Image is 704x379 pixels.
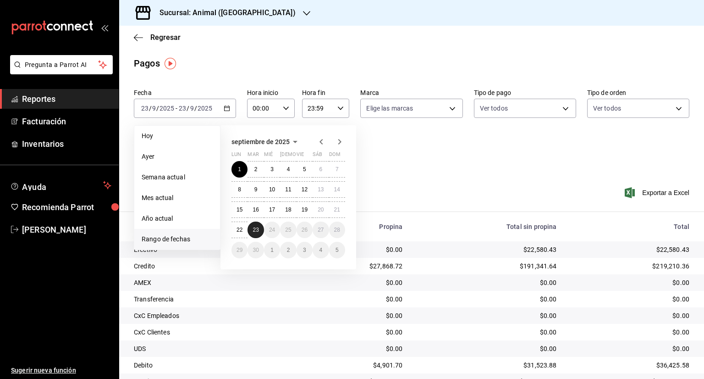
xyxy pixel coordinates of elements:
[303,166,306,173] abbr: 5 de septiembre de 2025
[165,58,176,69] img: Tooltip marker
[231,136,301,147] button: septiembre de 2025
[280,242,296,258] button: 2 de octubre de 2025
[6,67,113,76] a: Pregunta a Parrot AI
[302,89,350,96] label: Hora fin
[319,247,322,253] abbr: 4 de octubre de 2025
[297,222,313,238] button: 26 de septiembre de 2025
[253,227,258,233] abbr: 23 de septiembre de 2025
[134,56,160,70] div: Pagos
[25,60,99,70] span: Pregunta a Parrot AI
[22,93,111,105] span: Reportes
[254,166,258,173] abbr: 2 de septiembre de 2025
[572,344,689,353] div: $0.00
[329,161,345,178] button: 7 de septiembre de 2025
[285,186,291,193] abbr: 11 de septiembre de 2025
[238,186,241,193] abbr: 8 de septiembre de 2025
[329,181,345,198] button: 14 de septiembre de 2025
[572,262,689,271] div: $219,210.36
[334,186,340,193] abbr: 14 de septiembre de 2025
[264,181,280,198] button: 10 de septiembre de 2025
[142,193,213,203] span: Mes actual
[572,245,689,254] div: $22,580.43
[572,361,689,370] div: $36,425.58
[134,328,289,337] div: CxC Clientes
[159,105,175,112] input: ----
[474,89,576,96] label: Tipo de pago
[335,166,339,173] abbr: 7 de septiembre de 2025
[418,328,557,337] div: $0.00
[270,247,274,253] abbr: 1 de octubre de 2025
[280,201,296,218] button: 18 de septiembre de 2025
[264,242,280,258] button: 1 de octubre de 2025
[334,206,340,213] abbr: 21 de septiembre de 2025
[254,186,258,193] abbr: 9 de septiembre de 2025
[11,366,111,375] span: Sugerir nueva función
[297,181,313,198] button: 12 de septiembre de 2025
[303,311,402,320] div: $0.00
[313,242,329,258] button: 4 de octubre de 2025
[280,222,296,238] button: 25 de septiembre de 2025
[366,104,413,113] span: Elige las marcas
[10,55,113,74] button: Pregunta a Parrot AI
[22,115,111,128] span: Facturación
[313,181,329,198] button: 13 de septiembre de 2025
[247,161,264,178] button: 2 de septiembre de 2025
[176,105,177,112] span: -
[22,201,111,213] span: Recomienda Parrot
[587,89,689,96] label: Tipo de orden
[418,278,557,287] div: $0.00
[236,206,242,213] abbr: 15 de septiembre de 2025
[231,181,247,198] button: 8 de septiembre de 2025
[285,206,291,213] abbr: 18 de septiembre de 2025
[141,105,149,112] input: --
[303,328,402,337] div: $0.00
[303,295,402,304] div: $0.00
[297,242,313,258] button: 3 de octubre de 2025
[247,181,264,198] button: 9 de septiembre de 2025
[134,278,289,287] div: AMEX
[22,180,99,191] span: Ayuda
[285,227,291,233] abbr: 25 de septiembre de 2025
[313,201,329,218] button: 20 de septiembre de 2025
[303,344,402,353] div: $0.00
[142,214,213,223] span: Año actual
[178,105,187,112] input: --
[134,262,289,271] div: Credito
[572,278,689,287] div: $0.00
[303,247,306,253] abbr: 3 de octubre de 2025
[418,223,557,230] div: Total sin propina
[236,227,242,233] abbr: 22 de septiembre de 2025
[22,223,111,236] span: [PERSON_NAME]
[152,7,296,18] h3: Sucursal: Animal ([GEOGRAPHIC_DATA])
[313,161,329,178] button: 6 de septiembre de 2025
[150,33,181,42] span: Regresar
[142,234,213,244] span: Rango de fechas
[303,361,402,370] div: $4,901.70
[231,242,247,258] button: 29 de septiembre de 2025
[134,311,289,320] div: CxC Empleados
[572,295,689,304] div: $0.00
[313,151,322,161] abbr: sábado
[302,186,308,193] abbr: 12 de septiembre de 2025
[149,105,152,112] span: /
[334,227,340,233] abbr: 28 de septiembre de 2025
[134,361,289,370] div: Debito
[238,166,241,173] abbr: 1 de septiembre de 2025
[297,201,313,218] button: 19 de septiembre de 2025
[302,206,308,213] abbr: 19 de septiembre de 2025
[142,152,213,162] span: Ayer
[190,105,194,112] input: --
[264,222,280,238] button: 24 de septiembre de 2025
[360,89,462,96] label: Marca
[418,295,557,304] div: $0.00
[329,201,345,218] button: 21 de septiembre de 2025
[156,105,159,112] span: /
[303,278,402,287] div: $0.00
[247,242,264,258] button: 30 de septiembre de 2025
[329,151,341,161] abbr: domingo
[572,328,689,337] div: $0.00
[231,151,241,161] abbr: lunes
[134,33,181,42] button: Regresar
[318,206,324,213] abbr: 20 de septiembre de 2025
